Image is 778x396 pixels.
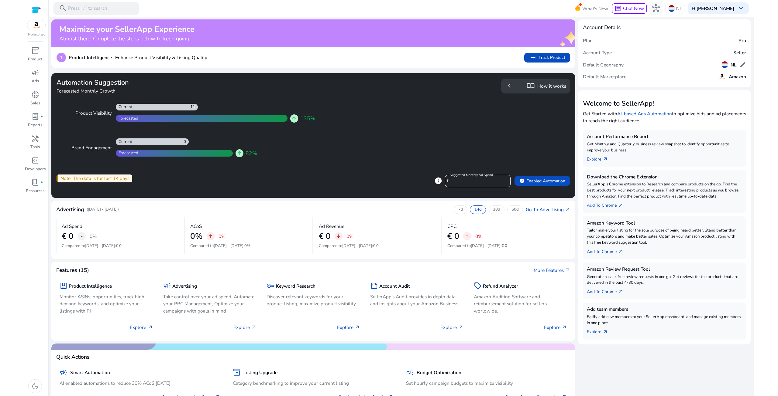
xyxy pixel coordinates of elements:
[24,133,46,155] a: handymanTools
[526,206,570,213] a: Go To Advertisingarrow_outward
[251,325,256,330] span: arrow_outward
[116,243,122,249] span: € 0
[24,155,46,177] a: code_blocksDevelopers
[31,91,39,99] span: donut_small
[587,141,742,154] p: Get Monthly and Quarterly business review snapshot to identify opportunities to improve your busi...
[355,325,360,330] span: arrow_outward
[28,122,42,128] p: Reports
[511,207,519,212] p: 60d
[233,324,256,331] p: Explore
[565,268,570,273] span: arrow_outward
[370,293,464,307] p: SellerApp's Audit provides in depth data and insights about your Amazon Business.
[587,200,629,209] a: Add To Chrome
[291,116,297,121] span: arrow_upward
[447,232,459,241] h2: € 0
[27,20,46,30] img: amazon.svg
[208,234,213,239] span: arrow_upward
[583,62,624,68] h5: Default Geography
[447,243,565,249] p: Compared to :
[148,325,153,330] span: arrow_outward
[603,330,608,335] span: arrow_outward
[618,203,624,208] span: arrow_outward
[60,293,153,314] p: Monitor ASINs, opportunities, track high-demand keywords, and optimize your listings with PI
[373,243,379,249] span: € 0
[319,232,331,241] h2: € 0
[31,47,39,55] span: inventory_2
[81,232,83,240] span: -
[697,5,734,12] b: [PERSON_NAME]
[464,234,470,239] span: arrow_upward
[458,325,464,330] span: arrow_outward
[474,293,567,314] p: Amazon Auditing Software and reimbursement solution for sellers worldwide.
[733,50,746,56] h5: Seller
[56,206,84,213] h4: Advertising
[534,267,570,274] a: More Featuresarrow_outward
[583,100,746,107] h3: Welcome to SellerApp!
[615,5,621,12] span: chat
[737,4,745,12] span: keyboard_arrow_down
[336,234,341,239] span: arrow_downward
[163,282,171,290] span: campaign
[493,207,500,212] p: 30d
[587,266,742,272] h5: Amazon Review Request Tool
[587,174,742,180] h5: Download the Chrome Extension
[527,82,535,90] span: import_contacts
[587,274,742,286] p: Generate hassle-free review requests in one go. Get reviews for the products that are delivered i...
[28,32,45,37] p: Marketplace
[69,283,112,289] h5: Product Intelligence
[31,157,39,164] span: code_blocks
[56,267,89,273] h4: Features (15)
[28,56,42,63] p: Product
[406,368,414,376] span: campaign
[60,380,221,387] p: AI enabled automations to reduce 30% ACoS [DATE]
[219,234,225,239] p: 0%
[32,78,39,84] p: Ads
[243,370,277,375] h5: Listing Upgrade
[721,61,728,68] img: nl.svg
[172,283,197,289] h5: Advertising
[90,234,97,239] p: 0%
[31,178,39,186] span: book_4
[87,207,119,213] p: ([DATE] - [DATE])
[233,380,394,387] p: Category benchmarking to improve your current listing
[26,188,44,194] p: Resources
[524,53,570,63] button: addTrack Product
[544,324,567,331] p: Explore
[587,228,742,245] p: Tailor make your listing for the sole purpose of being heard better. Stand better than your compe...
[718,73,726,80] img: amazon.svg
[40,181,43,184] span: fiber_manual_record
[618,289,624,295] span: arrow_outward
[24,46,46,67] a: inventory_2Product
[31,113,39,120] span: lab_profile
[474,207,482,212] p: 14d
[24,177,46,199] a: book_4fiber_manual_recordResources
[583,24,621,31] h4: Account Details
[483,283,518,289] h5: Refund Analyzer
[529,54,565,62] span: Track Product
[214,243,243,249] span: [DATE] - [DATE]
[603,157,608,162] span: arrow_outward
[70,370,110,375] h5: Smart Automation
[62,110,112,117] div: Product Visibility
[246,149,257,157] span: 82%
[450,173,493,177] mat-label: Suggested Monthly Ad Spend
[562,325,567,330] span: arrow_outward
[57,174,132,182] div: Note: The data is for last 14 days
[116,151,138,156] div: Forecasted
[537,83,566,89] h5: How it works
[587,314,742,326] p: Easily add new members to your SellerApp dashboard, and manage existing members in one place
[60,282,67,290] span: package
[300,114,315,122] span: 135%
[587,134,742,139] h5: Account Performance Report
[184,139,189,145] div: 0
[57,79,311,86] h3: Automation Suggestion
[62,232,74,241] h2: € 0
[587,306,742,312] h5: Add team members
[56,354,90,360] h4: Quick Actions
[40,115,43,118] span: fiber_manual_record
[346,234,353,239] p: 0%
[30,100,40,107] p: Sales
[62,144,112,151] div: Brand Engagement
[458,207,463,212] p: 7d
[244,243,250,249] span: 0%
